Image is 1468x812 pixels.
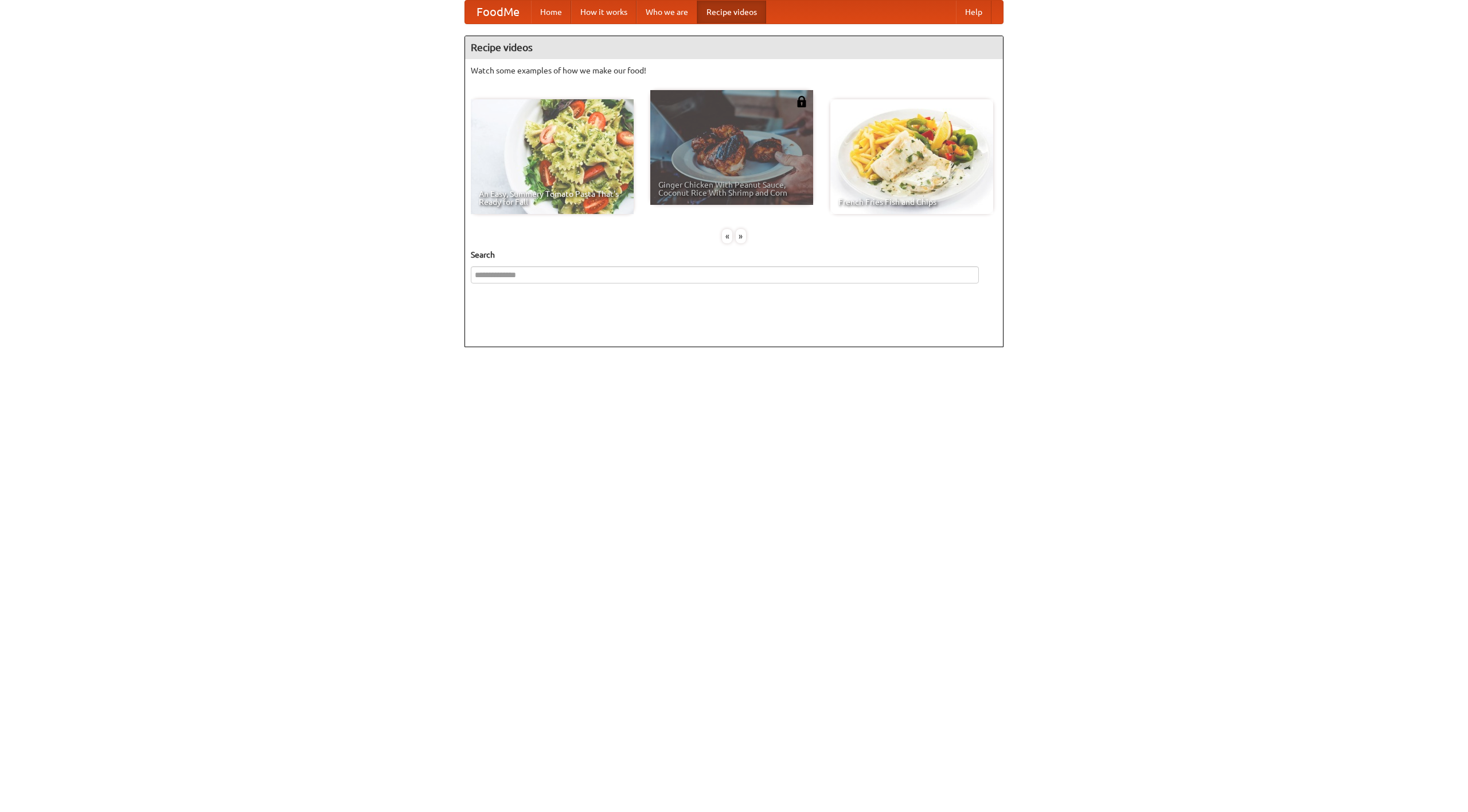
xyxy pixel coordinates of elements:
[479,190,626,206] span: An Easy, Summery Tomato Pasta That's Ready for Fall
[471,65,997,76] p: Watch some examples of how we make our food!
[722,229,732,243] div: «
[956,1,991,24] a: Help
[465,36,1003,59] h4: Recipe videos
[796,96,807,107] img: 483408.png
[830,99,993,214] a: French Fries Fish and Chips
[736,229,746,243] div: »
[465,1,531,24] a: FoodMe
[637,1,697,24] a: Who we are
[571,1,637,24] a: How it works
[697,1,766,24] a: Recipe videos
[531,1,571,24] a: Home
[471,249,997,261] h5: Search
[838,198,985,206] span: French Fries Fish and Chips
[471,99,634,214] a: An Easy, Summery Tomato Pasta That's Ready for Fall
